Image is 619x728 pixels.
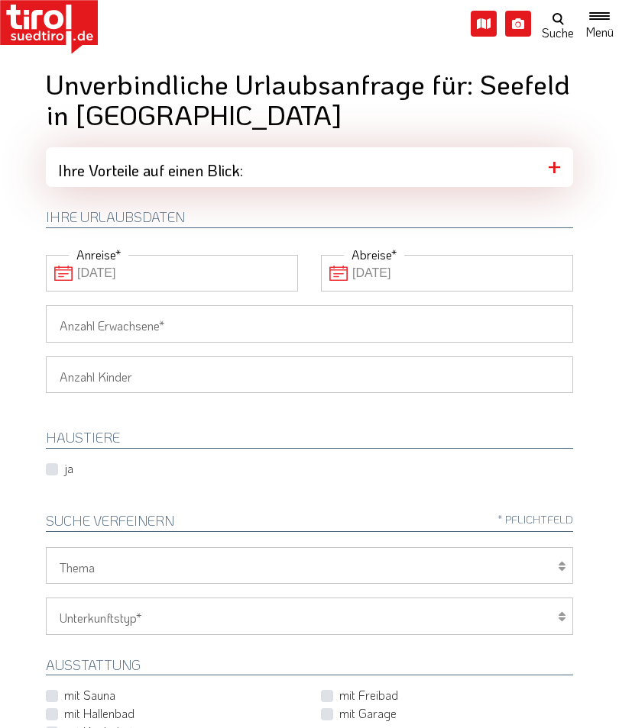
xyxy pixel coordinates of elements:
[46,147,573,187] div: Ihre Vorteile auf einen Blick:
[46,514,573,532] h2: Suche verfeinern
[64,705,134,722] label: mit Hallenbad
[339,687,398,704] label: mit Freibad
[471,11,497,37] i: Karte öffnen
[505,11,531,37] i: Fotogalerie
[64,687,115,704] label: mit Sauna
[46,69,573,129] h1: Unverbindliche Urlaubsanfrage für: Seefeld in [GEOGRAPHIC_DATA]
[497,514,573,525] span: * Pflichtfeld
[46,210,573,228] h2: Ihre Urlaubsdaten
[46,658,573,676] h2: Ausstattung
[64,460,73,477] label: ja
[580,9,619,38] button: Toggle navigation
[46,430,573,449] h2: HAUSTIERE
[339,705,397,722] label: mit Garage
